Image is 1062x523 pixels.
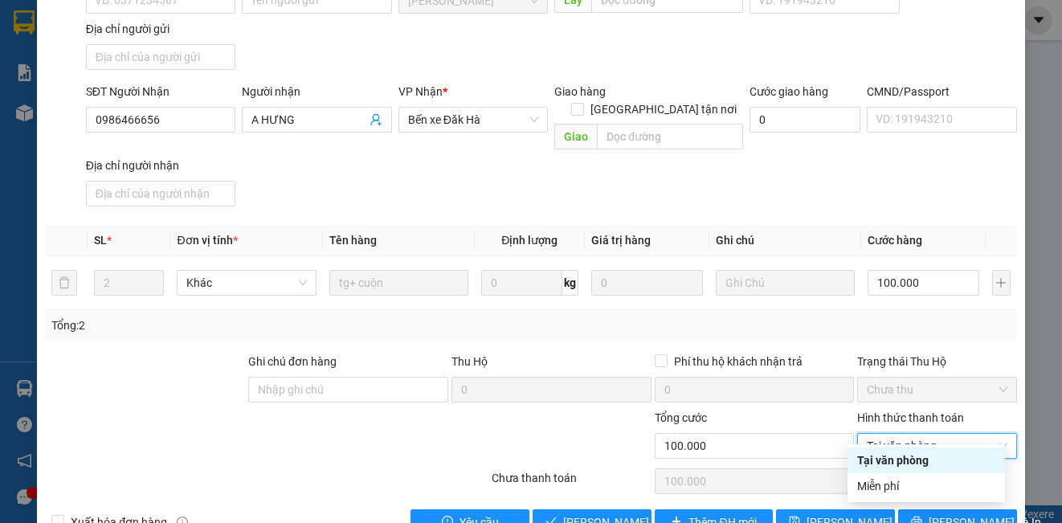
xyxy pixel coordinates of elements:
span: Giao [554,124,597,149]
th: Ghi chú [709,225,861,256]
input: Ghi Chú [716,270,855,296]
button: plus [992,270,1011,296]
div: Người nhận [242,83,391,100]
button: delete [51,270,77,296]
input: Cước giao hàng [750,107,860,133]
input: Địa chỉ của người nhận [86,181,235,206]
input: Địa chỉ của người gửi [86,44,235,70]
span: Đơn vị tính [177,234,237,247]
span: Tổng cước [655,411,707,424]
div: Trạng thái Thu Hộ [857,353,1016,370]
span: Bến xe Đăk Hà [408,108,538,132]
span: Tên hàng [329,234,377,247]
div: Chưa thanh toán [490,469,652,497]
label: Cước giao hàng [750,85,828,98]
span: user-add [370,113,382,126]
input: VD: Bàn, Ghế [329,270,468,296]
span: Định lượng [501,234,558,247]
label: Ghi chú đơn hàng [248,355,337,368]
div: Địa chỉ người nhận [86,157,235,174]
span: Tại văn phòng [867,434,1007,458]
span: Giao hàng [554,85,606,98]
span: VP Nhận [398,85,443,98]
span: kg [562,270,578,296]
span: [GEOGRAPHIC_DATA] tận nơi [584,100,743,118]
div: SĐT Người Nhận [86,83,235,100]
div: Tổng: 2 [51,317,411,334]
label: Hình thức thanh toán [857,411,964,424]
div: CMND/Passport [867,83,1016,100]
input: Dọc đường [597,124,743,149]
span: Khác [186,271,306,295]
input: Ghi chú đơn hàng [248,377,448,402]
span: Giá trị hàng [591,234,651,247]
span: Cước hàng [868,234,922,247]
span: Phí thu hộ khách nhận trả [668,353,809,370]
input: 0 [591,270,703,296]
span: Thu Hộ [451,355,488,368]
span: SL [94,234,107,247]
div: Địa chỉ người gửi [86,20,235,38]
span: Chưa thu [867,378,1007,402]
